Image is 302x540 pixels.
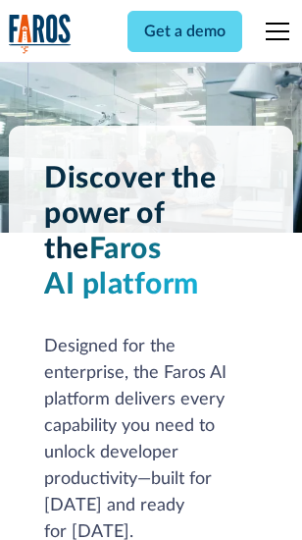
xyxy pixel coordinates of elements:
[254,8,293,55] div: menu
[9,14,72,54] a: home
[9,14,72,54] img: Logo of the analytics and reporting company Faros.
[44,161,258,302] h1: Discover the power of the
[44,235,199,299] span: Faros AI platform
[127,11,242,52] a: Get a demo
